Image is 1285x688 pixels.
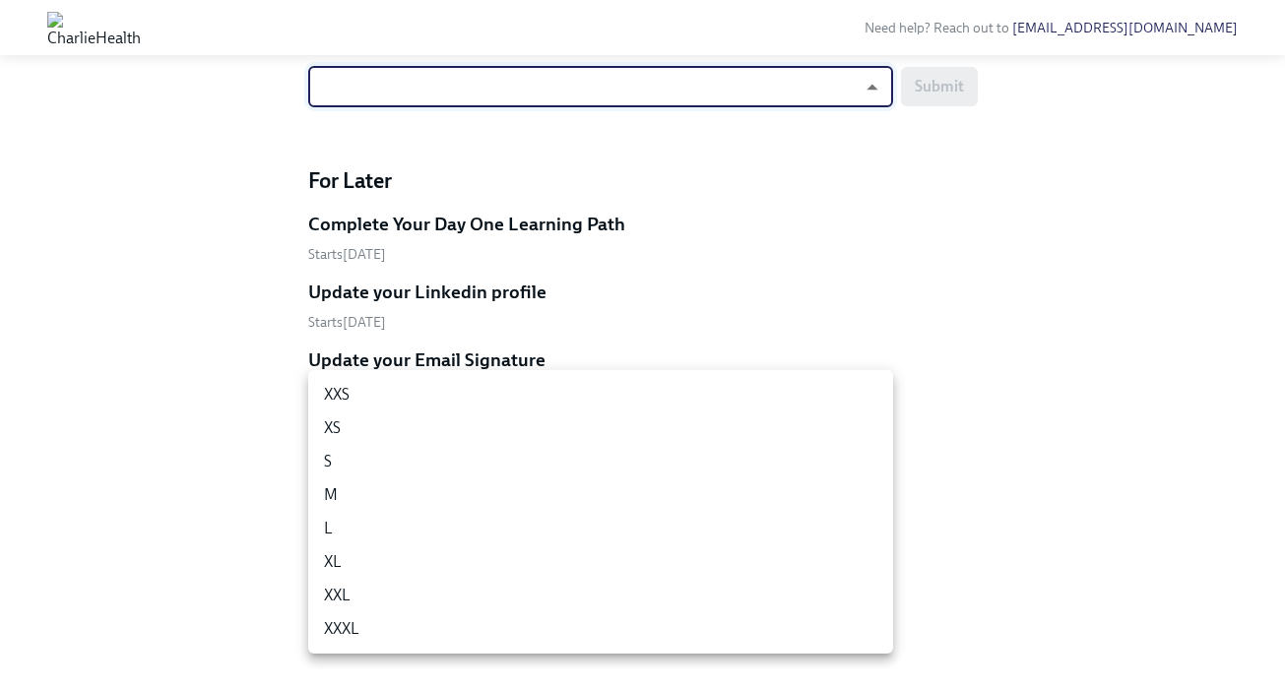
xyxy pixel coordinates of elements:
li: L [308,512,893,545]
li: XL [308,545,893,579]
li: XXL [308,579,893,612]
li: S [308,445,893,478]
li: M [308,478,893,512]
li: XXXL [308,612,893,646]
li: XXS [308,378,893,411]
li: XS [308,411,893,445]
